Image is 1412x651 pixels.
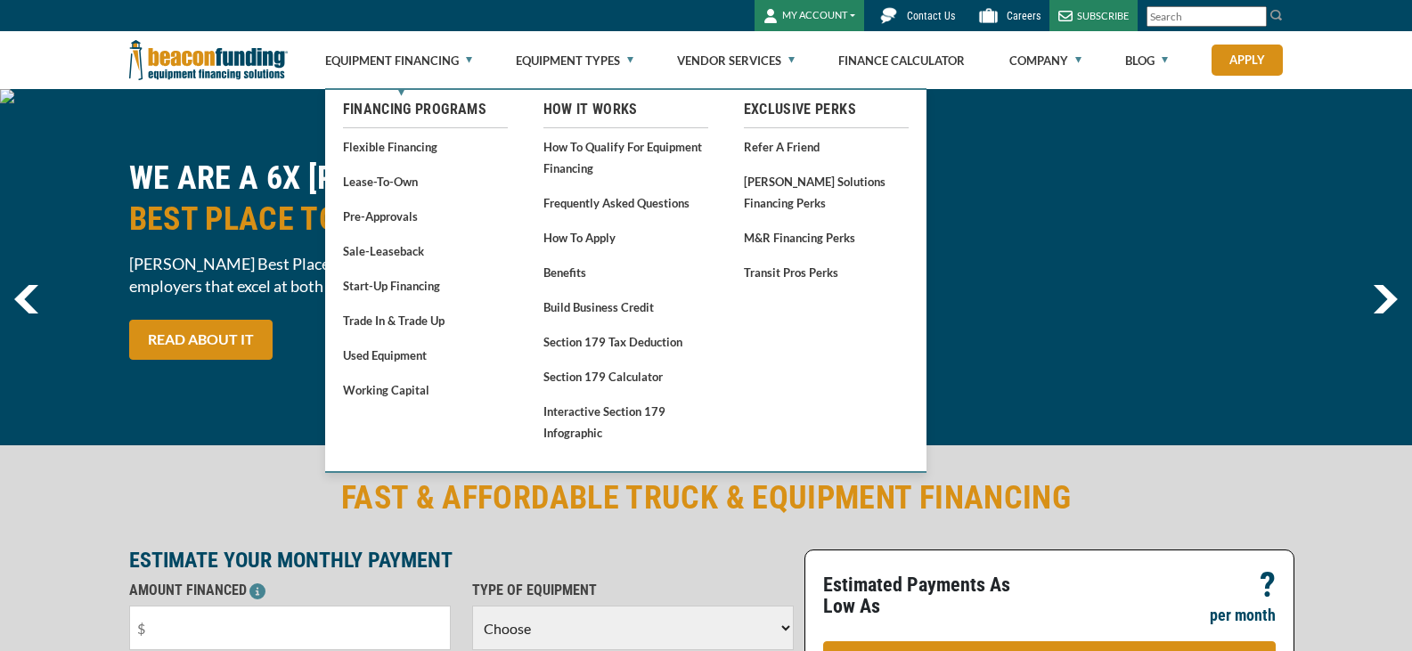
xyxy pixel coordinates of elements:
a: Equipment Financing [325,32,472,89]
h2: FAST & AFFORDABLE TRUCK & EQUIPMENT FINANCING [129,477,1284,518]
a: How It Works [543,99,708,120]
p: AMOUNT FINANCED [129,580,451,601]
a: Financing Programs [343,99,508,120]
input: Search [1147,6,1267,27]
a: Refer a Friend [744,135,909,158]
span: [PERSON_NAME] Best Places to Work in [GEOGRAPHIC_DATA] recognizes employers that excel at both wo... [129,253,696,297]
a: Pre-approvals [343,205,508,227]
p: per month [1210,605,1276,626]
img: Left Navigator [14,285,38,313]
a: previous [14,285,38,313]
a: Start-Up Financing [343,274,508,297]
a: Exclusive Perks [744,99,909,120]
p: ESTIMATE YOUR MONTHLY PAYMENT [129,549,794,571]
a: Working Capital [343,378,508,401]
a: Interactive Section 179 Infographic [543,400,708,443]
p: ? [1260,574,1276,596]
a: Trade In & Trade Up [343,309,508,331]
a: Apply [1212,45,1283,76]
a: Finance Calculator [838,32,965,89]
h2: WE ARE A 6X [PERSON_NAME] CHICAGO [129,158,696,240]
a: Blog [1125,32,1168,89]
img: Search [1269,8,1284,22]
a: Flexible Financing [343,135,508,158]
a: Clear search text [1248,10,1262,24]
img: Right Navigator [1373,285,1398,313]
a: Company [1009,32,1081,89]
a: How to Apply [543,226,708,248]
a: Frequently Asked Questions [543,191,708,214]
a: next [1373,285,1398,313]
img: Beacon Funding Corporation logo [129,31,288,89]
a: Transit Pros Perks [744,261,909,283]
input: $ [129,606,451,650]
a: READ ABOUT IT [129,320,273,360]
a: Sale-Leaseback [343,240,508,262]
a: Build Business Credit [543,296,708,318]
a: How to Qualify for Equipment Financing [543,135,708,179]
span: Careers [1007,10,1041,22]
p: Estimated Payments As Low As [823,574,1039,617]
a: Section 179 Tax Deduction [543,330,708,353]
a: Used Equipment [343,344,508,366]
a: Equipment Types [516,32,633,89]
p: TYPE OF EQUIPMENT [472,580,794,601]
span: Contact Us [907,10,955,22]
a: Section 179 Calculator [543,365,708,387]
a: [PERSON_NAME] Solutions Financing Perks [744,170,909,214]
a: Benefits [543,261,708,283]
span: BEST PLACE TO WORK NOMINEE [129,199,696,240]
a: M&R Financing Perks [744,226,909,248]
a: Lease-To-Own [343,170,508,192]
a: Vendor Services [677,32,795,89]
